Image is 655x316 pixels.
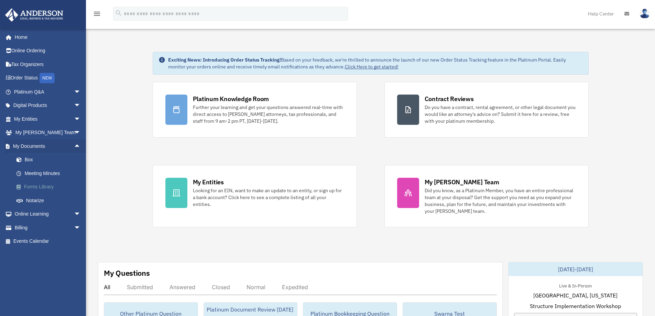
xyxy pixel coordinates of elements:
[193,178,224,186] div: My Entities
[425,187,576,215] div: Did you know, as a Platinum Member, you have an entire professional team at your disposal? Get th...
[93,10,101,18] i: menu
[5,71,91,85] a: Order StatusNEW
[170,284,195,291] div: Answered
[345,64,399,70] a: Click Here to get started!
[193,104,344,124] div: Further your learning and get your questions answered real-time with direct access to [PERSON_NAM...
[509,262,643,276] div: [DATE]-[DATE]
[640,9,650,19] img: User Pic
[212,284,230,291] div: Closed
[5,235,91,248] a: Events Calendar
[104,284,110,291] div: All
[168,56,583,70] div: Based on your feedback, we're thrilled to announce the launch of our new Order Status Tracking fe...
[153,82,357,138] a: Platinum Knowledge Room Further your learning and get your questions answered real-time with dire...
[74,99,88,113] span: arrow_drop_down
[5,30,88,44] a: Home
[5,207,91,221] a: Online Learningarrow_drop_down
[127,284,153,291] div: Submitted
[384,82,589,138] a: Contract Reviews Do you have a contract, rental agreement, or other legal document you would like...
[10,153,91,167] a: Box
[74,207,88,221] span: arrow_drop_down
[40,73,55,83] div: NEW
[425,178,499,186] div: My [PERSON_NAME] Team
[3,8,65,22] img: Anderson Advisors Platinum Portal
[10,166,91,180] a: Meeting Minutes
[533,291,618,299] span: [GEOGRAPHIC_DATA], [US_STATE]
[5,85,91,99] a: Platinum Q&Aarrow_drop_down
[193,95,269,103] div: Platinum Knowledge Room
[5,139,91,153] a: My Documentsarrow_drop_up
[5,44,91,58] a: Online Ordering
[384,165,589,227] a: My [PERSON_NAME] Team Did you know, as a Platinum Member, you have an entire professional team at...
[282,284,308,291] div: Expedited
[5,57,91,71] a: Tax Organizers
[10,180,91,194] a: Forms Library
[425,95,474,103] div: Contract Reviews
[74,139,88,153] span: arrow_drop_up
[530,302,621,310] span: Structure Implementation Workshop
[168,57,281,63] strong: Exciting News: Introducing Order Status Tracking!
[425,104,576,124] div: Do you have a contract, rental agreement, or other legal document you would like an attorney's ad...
[74,85,88,99] span: arrow_drop_down
[10,194,91,207] a: Notarize
[5,126,91,140] a: My [PERSON_NAME] Teamarrow_drop_down
[554,282,597,289] div: Live & In-Person
[115,9,122,17] i: search
[74,112,88,126] span: arrow_drop_down
[5,221,91,235] a: Billingarrow_drop_down
[193,187,344,208] div: Looking for an EIN, want to make an update to an entity, or sign up for a bank account? Click her...
[247,284,265,291] div: Normal
[153,165,357,227] a: My Entities Looking for an EIN, want to make an update to an entity, or sign up for a bank accoun...
[93,12,101,18] a: menu
[5,99,91,112] a: Digital Productsarrow_drop_down
[5,112,91,126] a: My Entitiesarrow_drop_down
[74,221,88,235] span: arrow_drop_down
[74,126,88,140] span: arrow_drop_down
[104,268,150,278] div: My Questions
